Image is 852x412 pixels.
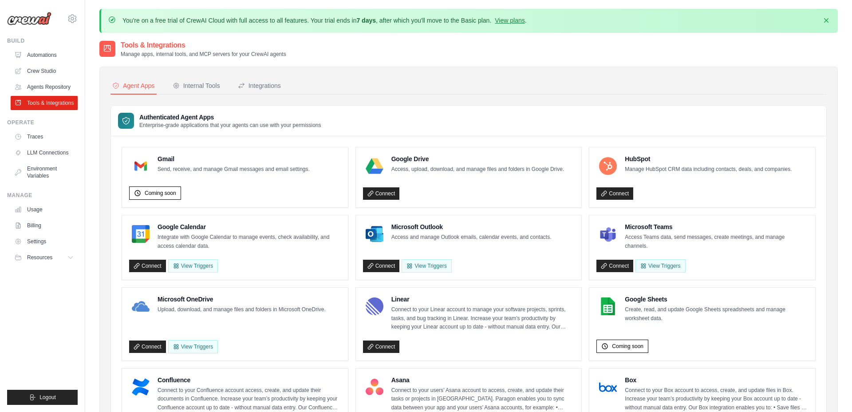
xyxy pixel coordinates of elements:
h2: Tools & Integrations [121,40,286,51]
button: Integrations [236,78,283,95]
p: Integrate with Google Calendar to manage events, check availability, and access calendar data. [158,233,341,250]
div: Build [7,37,78,44]
h4: Google Calendar [158,222,341,231]
img: Google Drive Logo [366,157,383,175]
h3: Authenticated Agent Apps [139,113,321,122]
a: Tools & Integrations [11,96,78,110]
span: Coming soon [145,190,176,197]
strong: 7 days [356,17,376,24]
p: You're on a free trial of CrewAI Cloud with full access to all features. Your trial ends in , aft... [122,16,527,25]
button: Internal Tools [171,78,222,95]
h4: Google Sheets [625,295,808,304]
div: Manage [7,192,78,199]
h4: Linear [391,295,575,304]
a: Settings [11,234,78,249]
a: Connect [129,341,166,353]
a: LLM Connections [11,146,78,160]
h4: Microsoft OneDrive [158,295,326,304]
p: Create, read, and update Google Sheets spreadsheets and manage worksheet data. [625,305,808,323]
span: Coming soon [612,343,643,350]
div: Operate [7,119,78,126]
p: Upload, download, and manage files and folders in Microsoft OneDrive. [158,305,326,314]
span: Resources [27,254,52,261]
a: Automations [11,48,78,62]
a: Connect [129,260,166,272]
img: Box Logo [599,378,617,396]
h4: HubSpot [625,154,792,163]
a: Connect [363,260,400,272]
h4: Gmail [158,154,310,163]
a: Usage [11,202,78,217]
img: Logo [7,12,51,25]
h4: Asana [391,376,575,384]
button: Agent Apps [110,78,157,95]
h4: Box [625,376,808,384]
a: Crew Studio [11,64,78,78]
button: Logout [7,390,78,405]
img: Asana Logo [366,378,383,396]
a: View plans [495,17,525,24]
p: Manage apps, internal tools, and MCP servers for your CrewAI agents [121,51,286,58]
div: Internal Tools [173,81,220,90]
a: Connect [363,341,400,353]
p: Send, receive, and manage Gmail messages and email settings. [158,165,310,174]
img: Microsoft OneDrive Logo [132,297,150,315]
img: Google Sheets Logo [599,297,617,315]
img: Microsoft Teams Logo [599,225,617,243]
a: Billing [11,218,78,233]
img: Linear Logo [366,297,383,315]
h4: Microsoft Outlook [391,222,552,231]
div: Integrations [238,81,281,90]
button: Resources [11,250,78,265]
p: Manage HubSpot CRM data including contacts, deals, and companies. [625,165,792,174]
button: View Triggers [168,259,218,273]
h4: Microsoft Teams [625,222,808,231]
a: Agents Repository [11,80,78,94]
p: Access, upload, download, and manage files and folders in Google Drive. [391,165,564,174]
: View Triggers [635,259,685,273]
img: Microsoft Outlook Logo [366,225,383,243]
p: Enterprise-grade applications that your agents can use with your permissions [139,122,321,129]
p: Access and manage Outlook emails, calendar events, and contacts. [391,233,552,242]
img: HubSpot Logo [599,157,617,175]
span: Logout [39,394,56,401]
a: Environment Variables [11,162,78,183]
img: Google Calendar Logo [132,225,150,243]
img: Gmail Logo [132,157,150,175]
div: Agent Apps [112,81,155,90]
p: Connect to your Linear account to manage your software projects, sprints, tasks, and bug tracking... [391,305,575,332]
a: Connect [596,260,633,272]
h4: Confluence [158,376,341,384]
: View Triggers [168,340,218,353]
: View Triggers [402,259,451,273]
a: Connect [363,187,400,200]
a: Traces [11,130,78,144]
h4: Google Drive [391,154,564,163]
a: Connect [596,187,633,200]
img: Confluence Logo [132,378,150,396]
p: Access Teams data, send messages, create meetings, and manage channels. [625,233,808,250]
